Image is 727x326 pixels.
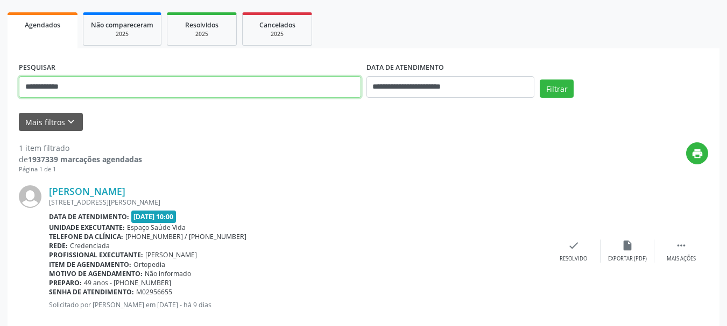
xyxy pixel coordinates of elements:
[250,30,304,38] div: 2025
[540,79,574,98] button: Filtrar
[145,269,191,278] span: Não informado
[49,287,134,296] b: Senha de atendimento:
[49,212,129,221] b: Data de atendimento:
[70,241,110,250] span: Credenciada
[131,211,177,223] span: [DATE] 10:00
[675,240,687,251] i: 
[25,20,60,30] span: Agendados
[65,116,77,128] i: keyboard_arrow_down
[145,250,197,259] span: [PERSON_NAME]
[19,165,142,174] div: Página 1 de 1
[185,20,218,30] span: Resolvidos
[125,232,246,241] span: [PHONE_NUMBER] / [PHONE_NUMBER]
[133,260,165,269] span: Ortopedia
[136,287,172,296] span: M02956655
[560,255,587,263] div: Resolvido
[19,60,55,76] label: PESQUISAR
[568,240,580,251] i: check
[366,60,444,76] label: DATA DE ATENDIMENTO
[49,185,125,197] a: [PERSON_NAME]
[19,142,142,154] div: 1 item filtrado
[49,278,82,287] b: Preparo:
[19,154,142,165] div: de
[622,240,633,251] i: insert_drive_file
[49,300,547,309] p: Solicitado por [PERSON_NAME] em [DATE] - há 9 dias
[686,142,708,164] button: print
[49,250,143,259] b: Profissional executante:
[49,241,68,250] b: Rede:
[19,113,83,132] button: Mais filtroskeyboard_arrow_down
[49,198,547,207] div: [STREET_ADDRESS][PERSON_NAME]
[175,30,229,38] div: 2025
[49,232,123,241] b: Telefone da clínica:
[691,148,703,160] i: print
[91,20,153,30] span: Não compareceram
[49,223,125,232] b: Unidade executante:
[608,255,647,263] div: Exportar (PDF)
[127,223,186,232] span: Espaço Saúde Vida
[19,185,41,208] img: img
[49,269,143,278] b: Motivo de agendamento:
[91,30,153,38] div: 2025
[49,260,131,269] b: Item de agendamento:
[84,278,171,287] span: 49 anos - [PHONE_NUMBER]
[259,20,295,30] span: Cancelados
[28,154,142,164] strong: 1937339 marcações agendadas
[667,255,696,263] div: Mais ações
